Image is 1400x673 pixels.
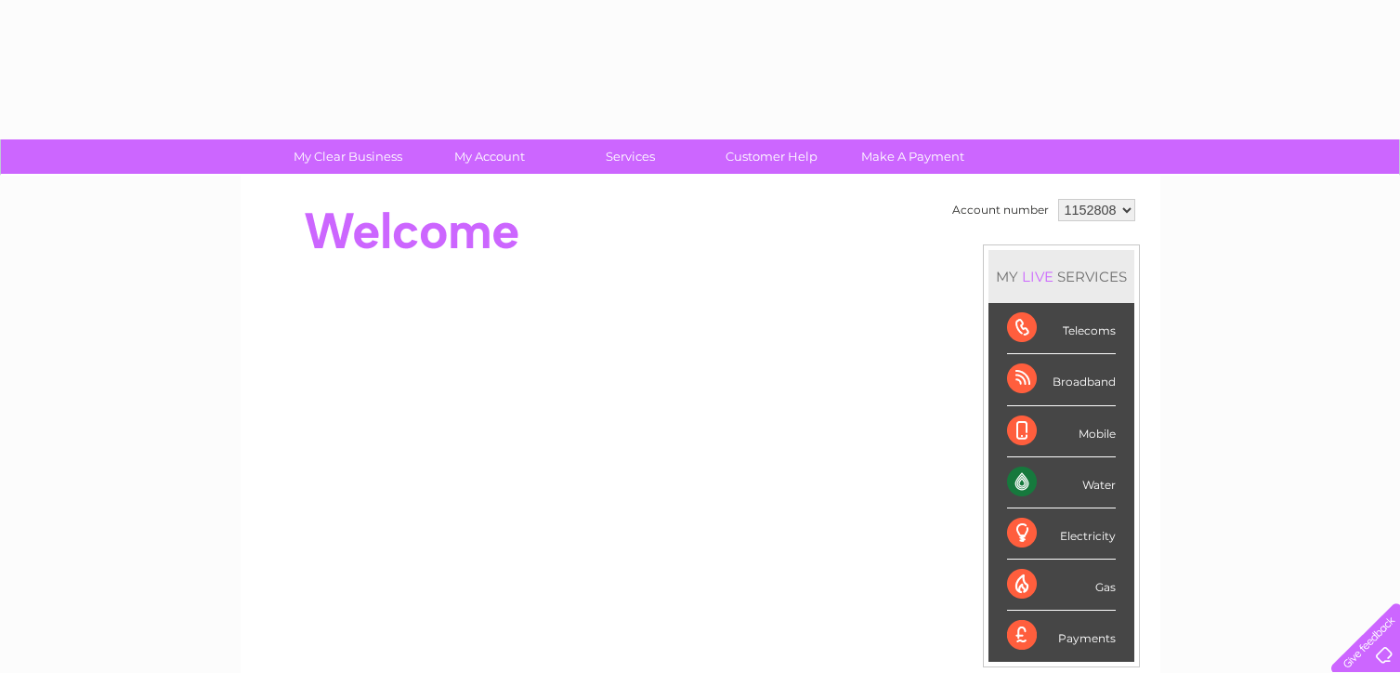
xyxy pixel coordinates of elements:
div: MY SERVICES [988,250,1134,303]
div: Electricity [1007,508,1116,560]
div: LIVE [1018,268,1057,285]
div: Payments [1007,611,1116,661]
div: Telecoms [1007,303,1116,354]
a: My Clear Business [271,139,425,174]
a: Make A Payment [836,139,989,174]
td: Account number [948,194,1053,226]
a: Customer Help [695,139,848,174]
div: Mobile [1007,406,1116,457]
a: Services [554,139,707,174]
div: Water [1007,457,1116,508]
a: My Account [412,139,566,174]
div: Broadband [1007,354,1116,405]
div: Gas [1007,560,1116,611]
